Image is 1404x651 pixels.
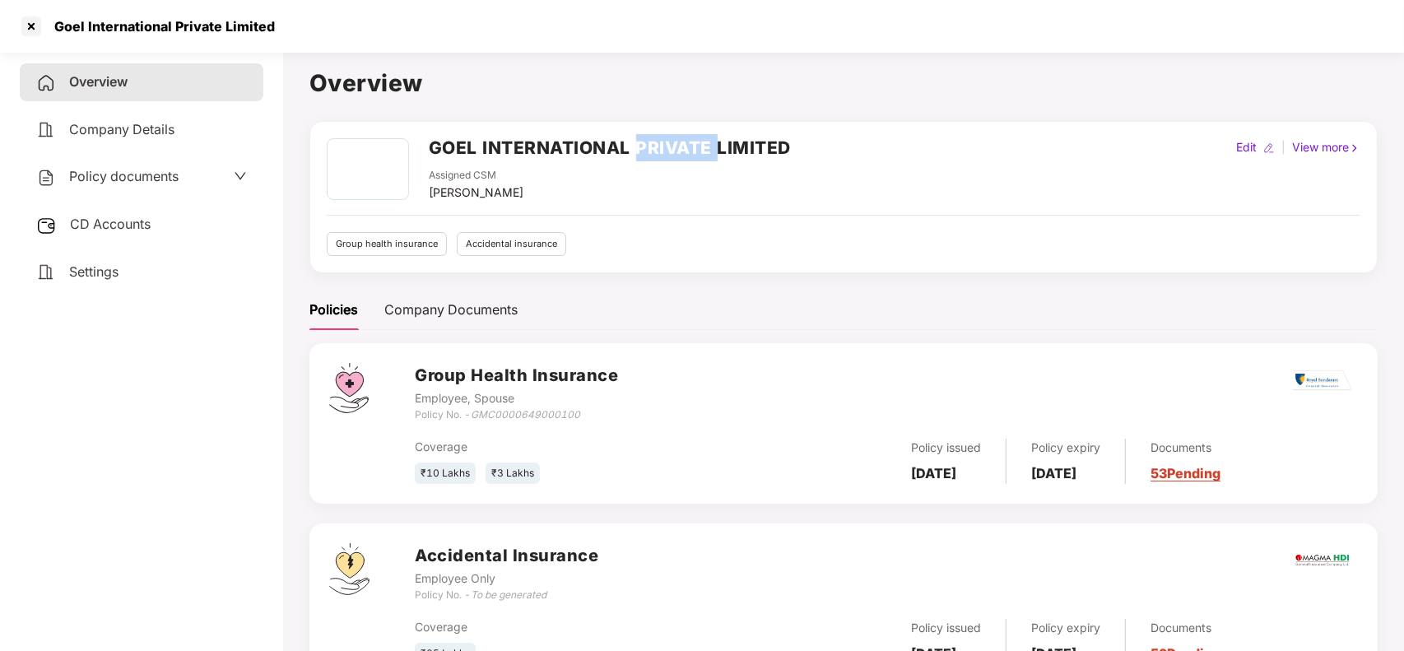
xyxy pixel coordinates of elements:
a: 53 Pending [1151,465,1220,481]
div: Documents [1151,439,1220,457]
span: Settings [69,263,119,280]
img: svg+xml;base64,PHN2ZyB4bWxucz0iaHR0cDovL3d3dy53My5vcmcvMjAwMC9zdmciIHdpZHRoPSIyNCIgaGVpZ2h0PSIyNC... [36,168,56,188]
div: Coverage [415,618,729,636]
span: Policy documents [69,168,179,184]
img: svg+xml;base64,PHN2ZyB4bWxucz0iaHR0cDovL3d3dy53My5vcmcvMjAwMC9zdmciIHdpZHRoPSIyNCIgaGVpZ2h0PSIyNC... [36,263,56,282]
img: svg+xml;base64,PHN2ZyB4bWxucz0iaHR0cDovL3d3dy53My5vcmcvMjAwMC9zdmciIHdpZHRoPSIyNCIgaGVpZ2h0PSIyNC... [36,73,56,93]
img: svg+xml;base64,PHN2ZyB3aWR0aD0iMjUiIGhlaWdodD0iMjQiIHZpZXdCb3g9IjAgMCAyNSAyNCIgZmlsbD0ibm9uZSIgeG... [36,216,57,235]
div: Employee, Spouse [415,389,618,407]
div: Policy issued [911,439,981,457]
i: GMC0000649000100 [471,408,580,421]
div: Policy expiry [1031,619,1100,637]
span: Company Details [69,121,174,137]
div: | [1278,138,1289,156]
div: Employee Only [415,570,598,588]
div: ₹3 Lakhs [486,463,540,485]
h3: Accidental Insurance [415,543,598,569]
img: svg+xml;base64,PHN2ZyB4bWxucz0iaHR0cDovL3d3dy53My5vcmcvMjAwMC9zdmciIHdpZHRoPSI0OS4zMjEiIGhlaWdodD... [329,543,370,595]
div: View more [1289,138,1364,156]
h1: Overview [309,65,1378,101]
h2: GOEL INTERNATIONAL PRIVATE LIMITED [429,134,791,161]
b: [DATE] [1031,465,1076,481]
div: Policy No. - [415,407,618,423]
img: rsi.png [1293,370,1352,391]
div: Coverage [415,438,729,456]
img: editIcon [1263,142,1275,154]
img: svg+xml;base64,PHN2ZyB4bWxucz0iaHR0cDovL3d3dy53My5vcmcvMjAwMC9zdmciIHdpZHRoPSIyNCIgaGVpZ2h0PSIyNC... [36,120,56,140]
img: svg+xml;base64,PHN2ZyB4bWxucz0iaHR0cDovL3d3dy53My5vcmcvMjAwMC9zdmciIHdpZHRoPSI0Ny43MTQiIGhlaWdodD... [329,363,369,413]
div: Documents [1151,619,1220,637]
div: Company Documents [384,300,518,320]
h3: Group Health Insurance [415,363,618,388]
b: [DATE] [911,465,956,481]
img: magma.png [1294,532,1351,589]
div: Edit [1233,138,1260,156]
div: Policies [309,300,358,320]
i: To be generated [471,588,546,601]
div: Assigned CSM [429,168,523,184]
div: [PERSON_NAME] [429,184,523,202]
div: Policy No. - [415,588,598,603]
span: CD Accounts [70,216,151,232]
div: Accidental insurance [457,232,566,256]
div: Policy expiry [1031,439,1100,457]
img: rightIcon [1349,142,1360,154]
div: Policy issued [911,619,981,637]
div: Goel International Private Limited [44,18,275,35]
span: down [234,170,247,183]
span: Overview [69,73,128,90]
div: Group health insurance [327,232,447,256]
div: ₹10 Lakhs [415,463,476,485]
